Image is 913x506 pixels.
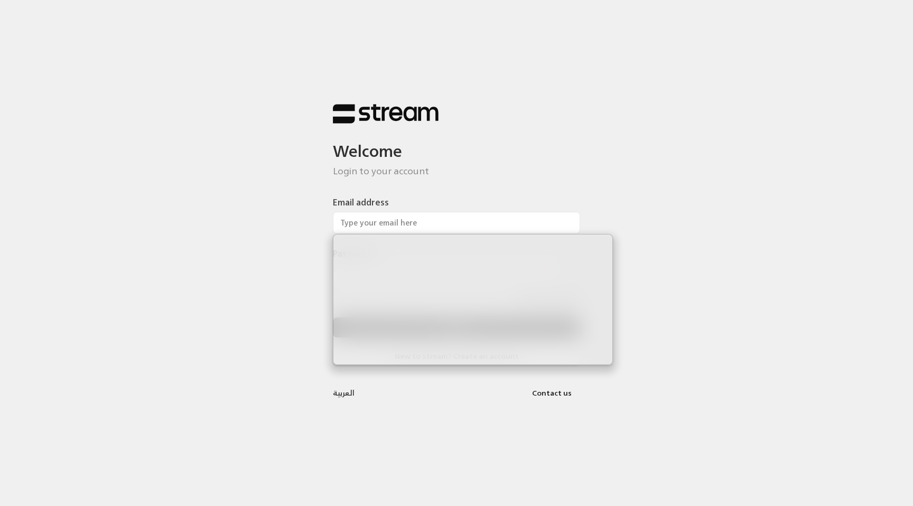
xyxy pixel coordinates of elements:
[333,124,580,161] h3: Welcome
[523,383,580,402] button: Contact us
[333,383,355,402] a: العربية
[333,212,580,233] input: Type your email here
[333,104,439,124] img: Stream Logo
[333,196,389,209] label: Email address
[333,165,580,177] h5: Login to your account
[523,386,580,399] a: Contact us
